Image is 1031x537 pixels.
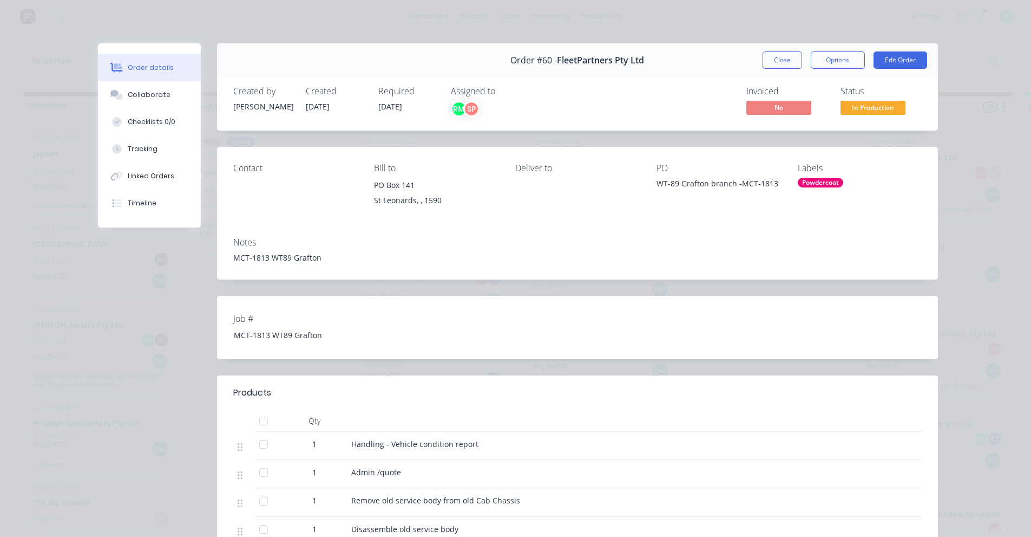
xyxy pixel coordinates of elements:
div: Notes [233,237,922,248]
div: MCT-1813 WT89 Grafton [225,327,360,343]
button: In Production [840,101,905,117]
div: Qty [282,410,347,432]
div: Deliver to [515,163,639,173]
span: 1 [312,523,317,535]
div: PO Box 141St Leonards, , 1590 [374,178,498,212]
div: PO [656,163,780,173]
iframe: Intercom live chat [994,500,1020,526]
div: Checklists 0/0 [128,117,175,127]
button: RMSP [451,101,480,117]
div: Products [233,386,271,399]
button: Timeline [98,190,201,217]
div: Linked Orders [128,171,174,181]
div: St Leonards, , 1590 [374,193,498,208]
div: Powdercoat [798,178,843,187]
span: 1 [312,438,317,450]
div: Timeline [128,198,156,208]
button: Options [811,51,865,69]
span: 1 [312,467,317,478]
div: Contact [233,163,357,173]
button: Collaborate [98,81,201,108]
button: Close [763,51,802,69]
span: No [746,101,811,114]
div: Created by [233,86,293,96]
span: [DATE] [306,101,330,112]
span: Handling - Vehicle condition report [351,439,478,449]
span: FleetPartners Pty Ltd [557,55,644,66]
div: PO Box 141 [374,178,498,193]
span: [DATE] [378,101,402,112]
div: MCT-1813 WT89 Grafton [233,252,922,263]
button: Tracking [98,135,201,163]
span: Order #60 - [510,55,557,66]
div: Collaborate [128,90,170,100]
div: Tracking [128,144,157,154]
div: Bill to [374,163,498,173]
div: Labels [798,163,922,173]
button: Checklists 0/0 [98,108,201,135]
div: WT-89 Grafton branch -MCT-1813 [656,178,780,193]
button: Edit Order [874,51,927,69]
div: Assigned to [451,86,559,96]
div: SP [463,101,480,117]
div: [PERSON_NAME] [233,101,293,112]
div: Order details [128,63,174,73]
button: Order details [98,54,201,81]
label: Job # [233,312,369,325]
span: Disassemble old service body [351,524,458,534]
span: Remove old service body from old Cab Chassis [351,495,520,506]
button: Linked Orders [98,163,201,190]
div: Created [306,86,365,96]
div: RM [451,101,467,117]
div: Invoiced [746,86,828,96]
span: In Production [840,101,905,114]
div: Status [840,86,922,96]
span: Admin /quote [351,467,401,477]
div: Required [378,86,438,96]
span: 1 [312,495,317,506]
